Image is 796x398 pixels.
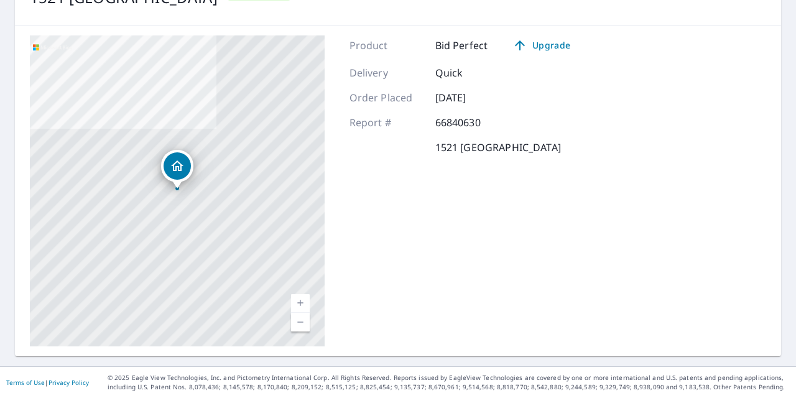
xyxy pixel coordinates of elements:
a: Terms of Use [6,378,45,387]
a: Privacy Policy [49,378,89,387]
p: Product [349,38,424,53]
p: Order Placed [349,90,424,105]
a: Upgrade [502,35,580,55]
p: Bid Perfect [435,38,488,53]
a: Current Level 17, Zoom Out [291,313,310,331]
p: Report # [349,115,424,130]
span: Upgrade [510,38,573,53]
a: Current Level 17, Zoom In [291,294,310,313]
div: Dropped pin, building 1, Residential property, 1521 Highland Pines Ct Reno, NV 89503 [161,150,193,188]
p: 66840630 [435,115,510,130]
p: Quick [435,65,510,80]
p: Delivery [349,65,424,80]
p: 1521 [GEOGRAPHIC_DATA] [435,140,561,155]
p: [DATE] [435,90,510,105]
p: | [6,379,89,386]
p: © 2025 Eagle View Technologies, Inc. and Pictometry International Corp. All Rights Reserved. Repo... [108,373,790,392]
